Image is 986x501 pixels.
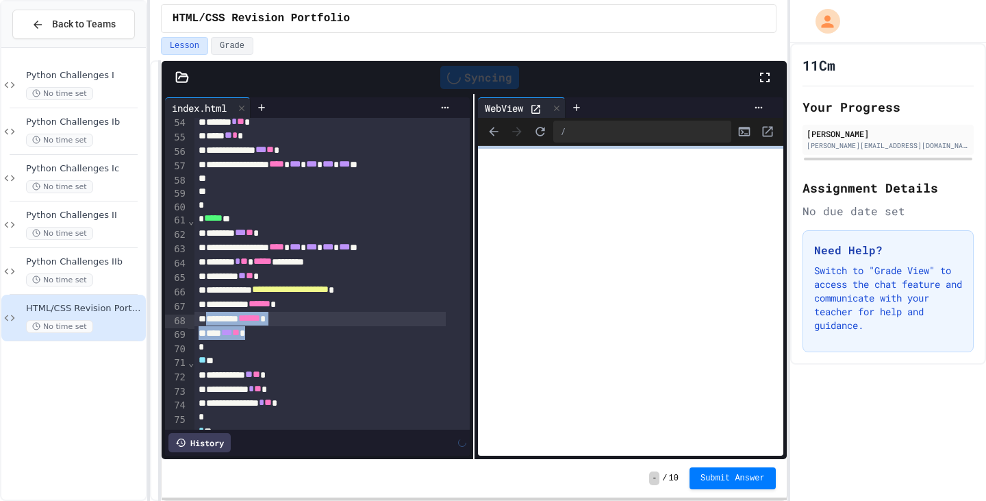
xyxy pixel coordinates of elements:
div: 67 [165,300,188,315]
span: No time set [26,273,93,286]
div: 57 [165,160,188,174]
div: [PERSON_NAME] [807,127,970,140]
span: No time set [26,320,93,333]
span: Python Challenges Ib [26,117,143,128]
span: Back [483,121,504,142]
div: 76 [165,427,188,441]
div: 55 [165,131,188,145]
div: 74 [165,399,188,413]
span: HTML/CSS Revision Portfolio [173,10,350,27]
span: No time set [26,87,93,100]
button: Lesson [161,37,208,55]
span: Python Challenges I [26,70,143,82]
div: 59 [165,187,188,201]
span: HTML/CSS Revision Portfolio [26,303,143,315]
div: Syncing [440,66,519,89]
span: No time set [26,227,93,240]
span: Fold line [188,215,194,226]
span: Python Challenges II [26,210,143,221]
h1: 11Cm [802,56,835,75]
h2: Assignment Details [802,178,974,197]
div: 61 [165,214,188,228]
div: 73 [165,385,188,400]
button: Back to Teams [12,10,135,39]
div: 70 [165,343,188,356]
div: 54 [165,117,188,131]
div: 66 [165,286,188,300]
div: 69 [165,328,188,343]
button: Console [734,121,755,142]
div: WebView [478,101,530,115]
div: 65 [165,271,188,286]
div: No due date set [802,203,974,219]
div: index.html [165,97,251,118]
button: Submit Answer [690,467,776,489]
div: 56 [165,145,188,160]
span: No time set [26,180,93,193]
span: Forward [507,121,527,142]
span: Python Challenges IIb [26,256,143,268]
div: WebView [478,97,566,118]
h3: Need Help? [814,242,962,258]
div: 71 [165,356,188,371]
div: 72 [165,371,188,385]
h2: Your Progress [802,97,974,117]
div: History [168,433,231,452]
div: index.html [165,101,233,115]
span: Submit Answer [700,473,765,484]
button: Refresh [530,121,551,142]
div: 64 [165,257,188,271]
div: 60 [165,201,188,215]
button: Open in new tab [757,121,778,142]
div: / [553,121,731,143]
div: 62 [165,228,188,243]
span: Python Challenges Ic [26,163,143,175]
p: Switch to "Grade View" to access the chat feature and communicate with your teacher for help and ... [814,264,962,332]
div: 68 [165,315,188,329]
span: / [662,473,667,484]
span: - [649,472,659,485]
div: [PERSON_NAME][EMAIL_ADDRESS][DOMAIN_NAME] [807,140,970,151]
span: 10 [669,473,679,484]
div: 63 [165,243,188,257]
span: No time set [26,134,93,147]
div: 75 [165,413,188,427]
span: Fold line [188,428,194,439]
span: Back to Teams [52,17,116,32]
button: Grade [211,37,253,55]
div: My Account [801,5,844,37]
div: 58 [165,174,188,188]
span: Fold line [188,357,194,368]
